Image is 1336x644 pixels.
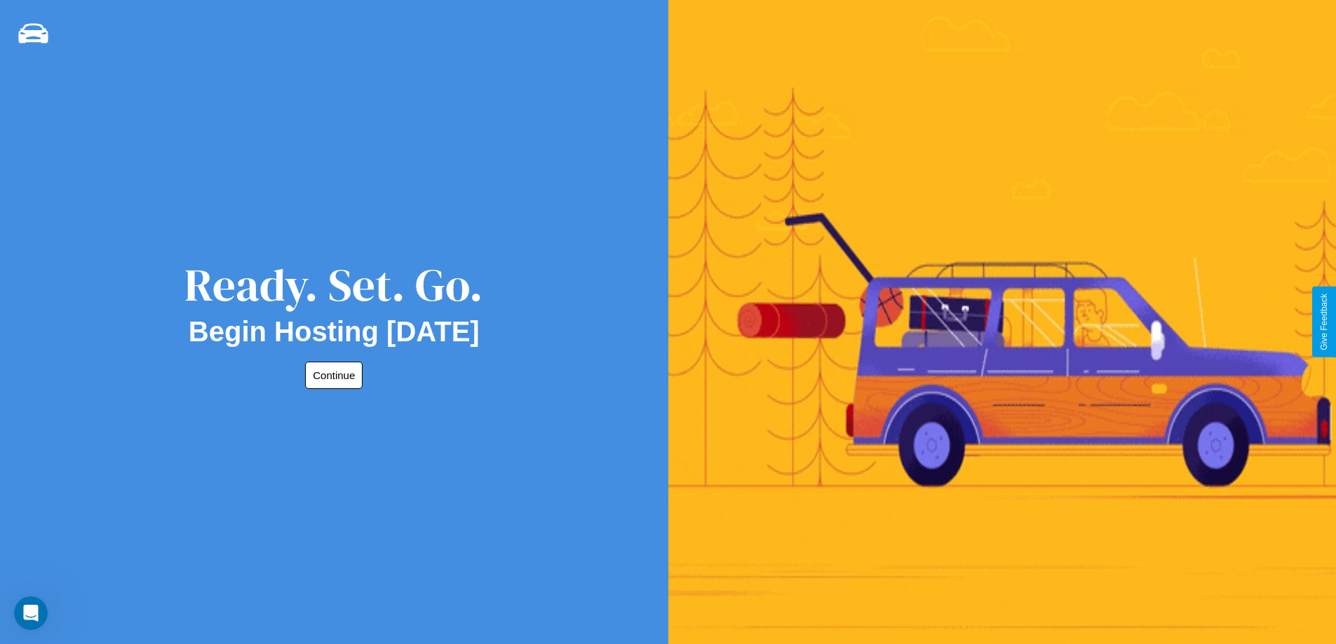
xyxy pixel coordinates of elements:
[14,596,48,630] iframe: Intercom live chat
[189,316,480,348] h2: Begin Hosting [DATE]
[184,254,483,316] div: Ready. Set. Go.
[1319,294,1329,350] div: Give Feedback
[305,362,363,389] button: Continue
